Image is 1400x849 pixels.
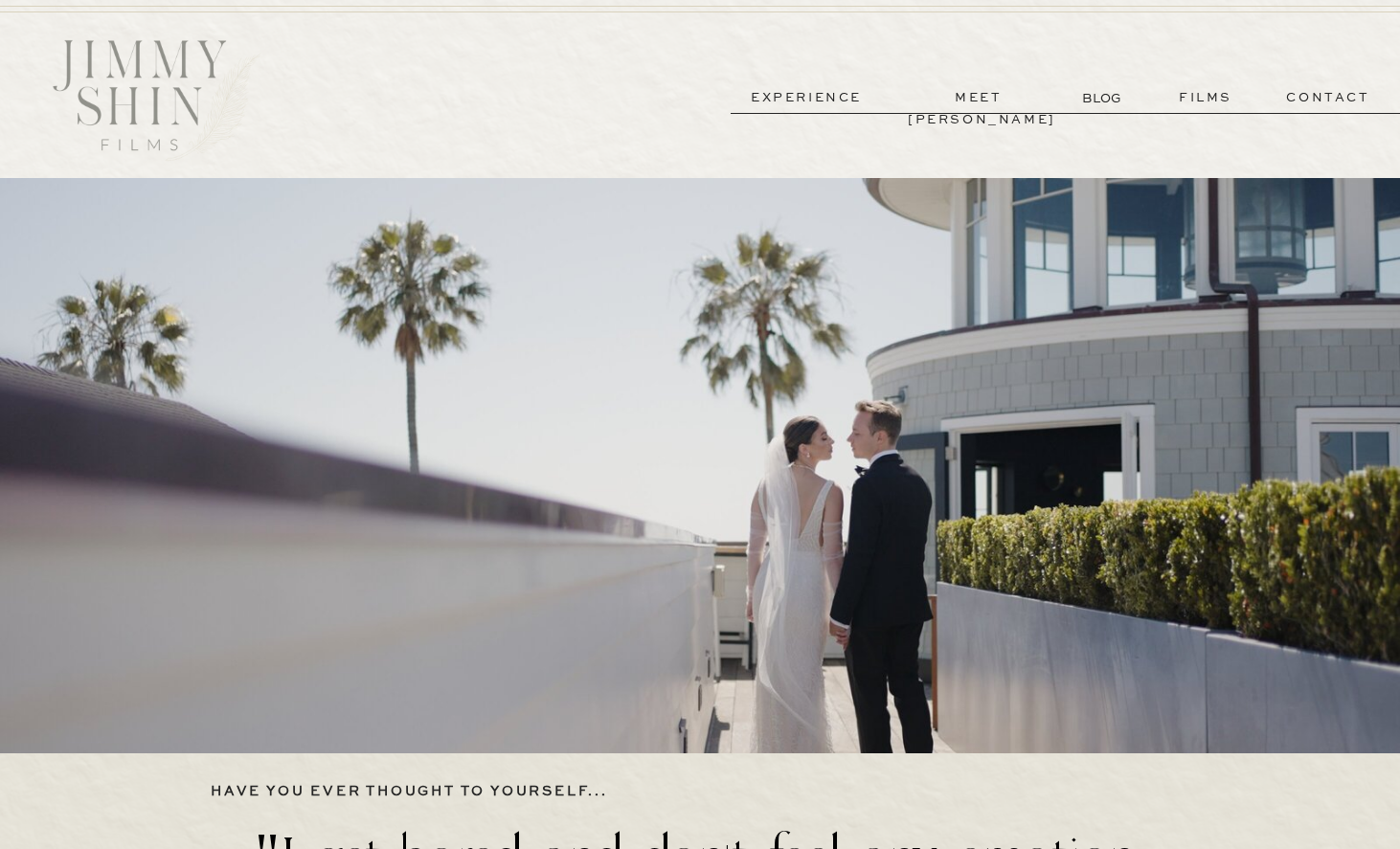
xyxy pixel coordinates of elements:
[211,785,608,798] b: have you ever thought to yourself...
[735,87,877,109] a: experience
[1159,87,1253,109] a: films
[1259,87,1397,109] a: contact
[1082,88,1125,108] a: BLOG
[908,87,1050,109] a: meet [PERSON_NAME]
